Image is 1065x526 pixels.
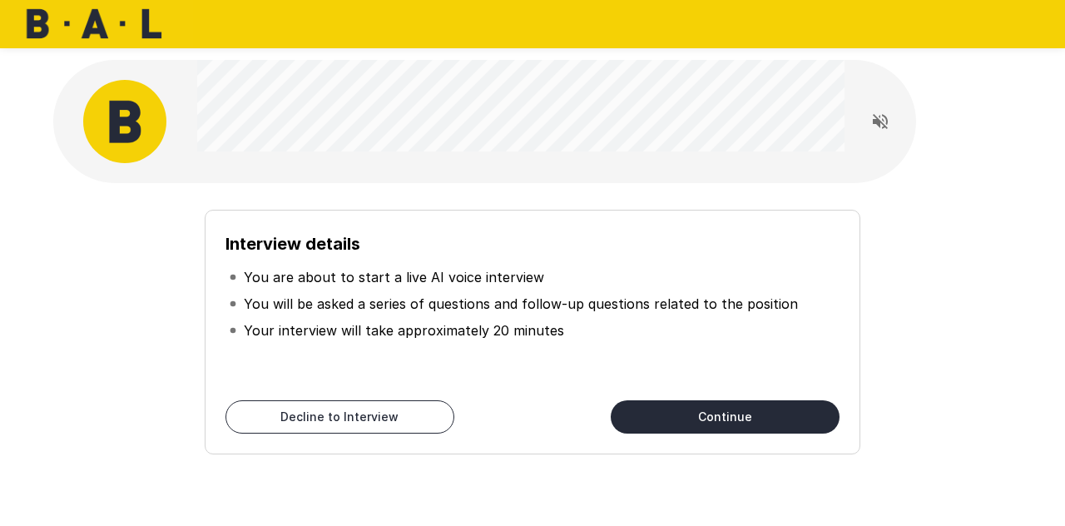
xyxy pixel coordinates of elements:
[83,80,166,163] img: bal_avatar.png
[244,294,798,314] p: You will be asked a series of questions and follow-up questions related to the position
[244,267,544,287] p: You are about to start a live AI voice interview
[244,320,564,340] p: Your interview will take approximately 20 minutes
[225,234,360,254] b: Interview details
[225,400,454,434] button: Decline to Interview
[611,400,840,434] button: Continue
[864,105,897,138] button: Read questions aloud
